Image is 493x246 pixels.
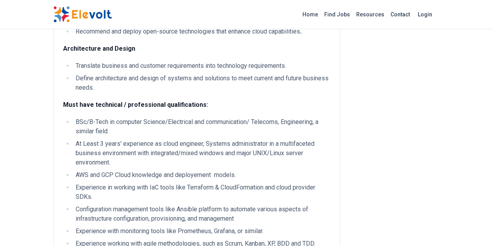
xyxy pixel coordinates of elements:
[454,209,493,246] iframe: Chat Widget
[63,45,135,52] strong: Architecture and Design
[73,170,330,180] li: AWS and GCP Cloud knowledge and deployement models.
[63,101,208,108] strong: Must have technical / professional qualifications:
[387,8,413,21] a: Contact
[413,7,437,22] a: Login
[73,139,330,167] li: At Least 3 years’ experience as cloud engineer, Systems administrator in a multifaceted business ...
[73,74,330,92] li: Define architecture and design of systems and solutions to meet current and future business needs.
[53,6,112,23] img: Elevolt
[73,61,330,71] li: Translate business and customer requirements into technology requirements.
[73,27,330,36] li: Recommend and deploy open-source technologies that enhance cloud capabilities
[73,205,330,223] li: Configuration management tools like Ansible platform to automate various aspects of infrastructur...
[321,8,353,21] a: Find Jobs
[73,227,330,236] li: Experience with monitoring tools like Prometheus, Grafana, or similar.
[73,117,330,136] li: BSc/B-Tech in computer Science/Electrical and communication/ Telecoms, Engineering, a similar field.
[73,183,330,202] li: Experience in working with IaC tools like Terraform & CloudFormation and cloud provider SDKs.
[299,8,321,21] a: Home
[300,28,302,35] strong: .
[353,8,387,21] a: Resources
